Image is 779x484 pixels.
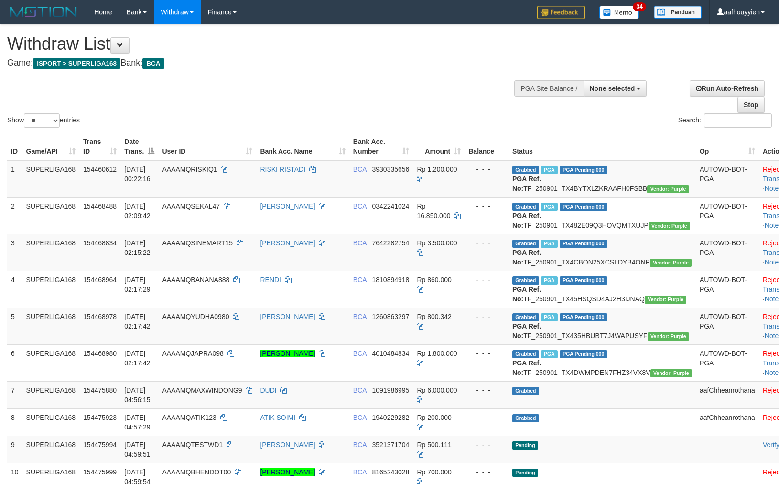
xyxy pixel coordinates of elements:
span: Pending [512,441,538,450]
span: BCA [353,414,367,421]
span: Vendor URL: https://trx4.1velocity.biz [650,369,692,377]
span: BCA [353,386,367,394]
span: 34 [633,2,646,11]
th: ID [7,133,22,160]
span: Copy 4010484834 to clipboard [372,350,410,357]
div: - - - [468,165,505,174]
th: Trans ID: activate to sort column ascending [79,133,120,160]
span: 154475880 [83,386,117,394]
span: Marked by aafnonsreyleab [541,203,558,211]
span: Rp 860.000 [417,276,451,284]
button: None selected [584,80,647,97]
th: Balance [465,133,509,160]
a: Note [765,295,779,303]
img: MOTION_logo.png [7,5,80,19]
img: Button%20Memo.svg [599,6,639,19]
span: Grabbed [512,414,539,422]
span: Copy 1091986995 to clipboard [372,386,410,394]
span: Rp 200.000 [417,414,451,421]
span: PGA Pending [560,313,607,321]
span: AAAAMQSINEMART15 [162,239,233,247]
div: - - - [468,312,505,321]
td: 7 [7,381,22,408]
span: Vendor URL: https://trx4.1velocity.biz [648,332,689,341]
span: 154468834 [83,239,117,247]
span: 154475923 [83,414,117,421]
td: SUPERLIGA168 [22,408,80,436]
span: 154468488 [83,202,117,210]
td: AUTOWD-BOT-PGA [696,197,759,234]
label: Show entries [7,113,80,128]
a: Run Auto-Refresh [690,80,765,97]
span: AAAAMQSEKAL47 [162,202,220,210]
span: Marked by aafnonsreyleab [541,240,558,248]
a: DUDI [260,386,276,394]
img: Feedback.jpg [537,6,585,19]
th: Op: activate to sort column ascending [696,133,759,160]
span: BCA [353,165,367,173]
b: PGA Ref. No: [512,249,541,266]
span: Copy 3930335656 to clipboard [372,165,410,173]
span: Vendor URL: https://trx4.1velocity.biz [645,296,686,304]
span: Marked by aafnonsreyleab [541,166,558,174]
span: Grabbed [512,276,539,285]
span: [DATE] 00:22:16 [124,165,151,183]
span: 154468964 [83,276,117,284]
span: Copy 1260863297 to clipboard [372,313,410,320]
span: 154475999 [83,468,117,476]
span: Rp 500.111 [417,441,451,449]
th: Bank Acc. Number: activate to sort column ascending [349,133,413,160]
span: Grabbed [512,166,539,174]
input: Search: [704,113,772,128]
b: PGA Ref. No: [512,175,541,192]
td: TF_250901_TX435HBUBT7J4WAPUSYF [509,308,696,344]
span: Rp 16.850.000 [417,202,450,220]
a: [PERSON_NAME] [260,441,315,449]
span: BCA [353,202,367,210]
span: Grabbed [512,387,539,395]
a: [PERSON_NAME] [260,350,315,357]
span: [DATE] 04:59:51 [124,441,151,458]
div: - - - [468,467,505,477]
div: - - - [468,385,505,395]
td: SUPERLIGA168 [22,381,80,408]
span: Marked by aafchoeunmanni [541,350,558,358]
a: Note [765,369,779,376]
span: [DATE] 02:17:42 [124,350,151,367]
span: 154468978 [83,313,117,320]
td: 9 [7,436,22,463]
a: [PERSON_NAME] [260,202,315,210]
td: AUTOWD-BOT-PGA [696,271,759,308]
td: AUTOWD-BOT-PGA [696,160,759,198]
span: Marked by aafchoeunmanni [541,313,558,321]
span: [DATE] 02:15:22 [124,239,151,256]
span: PGA Pending [560,203,607,211]
h1: Withdraw List [7,34,510,54]
td: TF_250901_TX45HSQSD4AJ2H3IJNAQ [509,271,696,308]
a: [PERSON_NAME] [260,468,315,476]
td: 4 [7,271,22,308]
a: ATIK SOIMI [260,414,295,421]
span: Vendor URL: https://trx4.1velocity.biz [649,222,690,230]
span: Copy 7642282754 to clipboard [372,239,410,247]
span: [DATE] 04:56:15 [124,386,151,404]
a: RENDI [260,276,281,284]
span: AAAAMQATIK123 [162,414,216,421]
span: PGA Pending [560,240,607,248]
span: Grabbed [512,240,539,248]
span: BCA [353,350,367,357]
div: - - - [468,275,505,285]
span: Marked by aafchoeunmanni [541,276,558,285]
span: Rp 700.000 [417,468,451,476]
span: Rp 6.000.000 [417,386,457,394]
span: Copy 1940229282 to clipboard [372,414,410,421]
span: Copy 1810894918 to clipboard [372,276,410,284]
span: ISPORT > SUPERLIGA168 [33,58,120,69]
b: PGA Ref. No: [512,286,541,303]
a: [PERSON_NAME] [260,313,315,320]
span: Copy 8165243028 to clipboard [372,468,410,476]
div: - - - [468,238,505,248]
a: Note [765,258,779,266]
label: Search: [678,113,772,128]
span: Rp 1.200.000 [417,165,457,173]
